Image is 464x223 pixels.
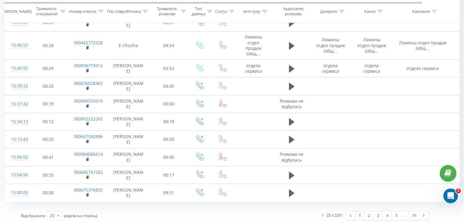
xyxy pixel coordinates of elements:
[107,77,150,95] td: [PERSON_NAME]
[21,213,45,218] span: Відображати
[29,130,67,148] td: 00:20
[107,166,150,184] td: [PERSON_NAME]
[11,133,23,145] div: 15:13:43
[364,9,376,14] div: Канал
[192,6,205,17] div: Тип дзвінка
[29,184,67,202] td: 00:08
[150,113,188,130] td: 00:18
[399,40,447,51] span: Ламанш отдел продаж (общ...
[74,151,103,157] a: 380984006514
[364,211,373,220] a: 2
[29,60,67,77] td: 00:29
[150,166,188,184] td: 00:17
[150,148,188,166] td: 00:00
[74,133,103,139] a: 380667592896
[74,98,103,104] a: 380990355019
[456,188,461,193] span: 2
[321,212,343,218] div: 1 - 25 з 2261
[107,130,150,148] td: [PERSON_NAME]
[392,60,453,77] td: отдела сервиса
[401,211,410,220] div: …
[107,31,150,60] td: E Chuzha
[107,148,150,166] td: [PERSON_NAME]
[1,9,32,14] div: [PERSON_NAME]
[357,37,386,53] span: Ламанш отдел продаж (общ...
[150,60,188,77] td: 03:53
[29,77,67,95] td: 00:26
[392,211,401,220] a: 5
[74,80,103,86] a: 380636028463
[443,188,458,203] iframe: Intercom live chat
[29,95,67,113] td: 00:19
[11,62,23,74] div: 15:45:52
[11,116,23,128] div: 15:34:12
[107,9,141,14] div: ПІБ співробітника
[351,60,392,77] td: отдела сервиса
[215,9,227,14] div: Статус
[11,39,23,51] div: 15:45:57
[29,166,67,184] td: 00:35
[74,187,103,193] a: 380675376855
[74,169,103,175] a: 380685747282
[316,37,345,53] span: Ламанш отдел продаж (общ...
[74,116,103,122] a: 380962222262
[310,60,351,77] td: отдела сервиса
[29,113,67,130] td: 00:12
[107,184,150,202] td: [PERSON_NAME]
[150,31,188,60] td: 04:54
[245,34,262,57] span: Ламанш отдел продаж (общ...
[280,98,304,109] span: Розмова не відбулась
[280,151,304,163] span: Розмова не відбулась
[29,148,67,166] td: 00:41
[243,9,260,14] div: Ім'я пулу
[279,6,308,17] div: Аудіозапис розмови
[410,211,419,220] a: 91
[11,151,23,163] div: 15:06:02
[373,211,383,220] a: 3
[107,95,150,113] td: [PERSON_NAME]
[320,9,337,14] div: Джерело
[107,113,150,130] td: [PERSON_NAME]
[29,31,67,60] td: 00:28
[74,63,103,68] a: 380936779314
[74,40,103,46] a: 380442772328
[150,130,188,148] td: 00:50
[383,211,392,220] a: 4
[355,211,364,220] a: 1
[11,187,23,199] div: 15:00:05
[150,184,188,202] td: 09:31
[34,6,59,17] div: Тривалість очікування
[11,80,23,92] div: 15:38:22
[234,60,273,77] td: отдела сервиса
[11,169,23,181] div: 15:04:50
[50,213,55,219] div: 25
[69,9,96,14] div: Номер клієнта
[107,60,150,77] td: [PERSON_NAME]
[155,6,179,17] div: Тривалість розмови
[150,77,188,95] td: 04:45
[412,9,430,14] div: Кампанія
[150,95,188,113] td: 00:00
[64,213,97,218] span: рядків на сторінці
[11,98,23,110] div: 15:37:42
